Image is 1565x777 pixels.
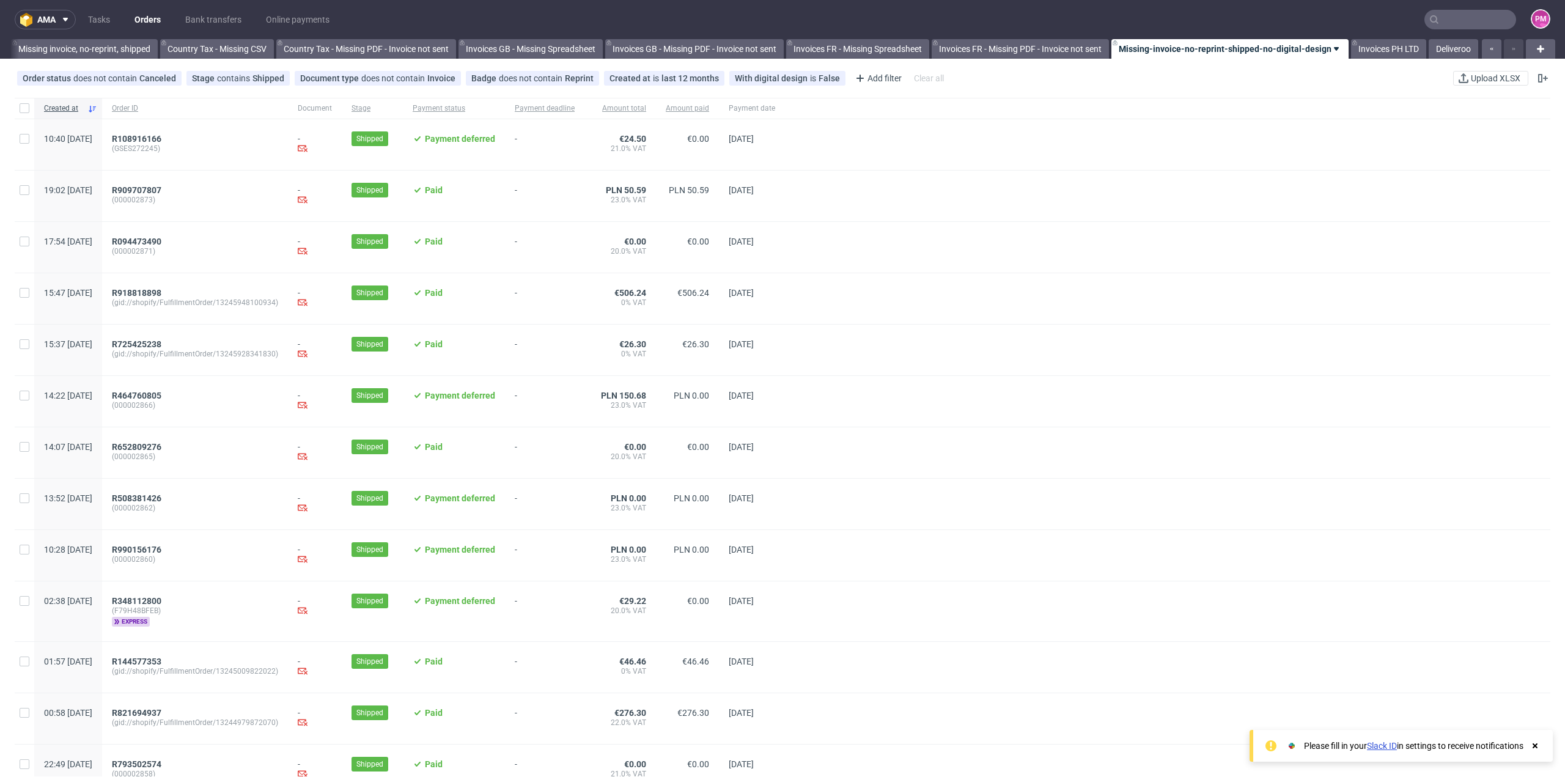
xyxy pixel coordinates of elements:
[1453,71,1528,86] button: Upload XLSX
[515,237,575,258] span: -
[44,493,92,503] span: 13:52 [DATE]
[729,759,754,769] span: [DATE]
[594,400,646,410] span: 23.0% VAT
[661,73,719,83] div: last 12 months
[298,339,332,361] div: -
[687,237,709,246] span: €0.00
[677,288,709,298] span: €506.24
[1429,39,1478,59] a: Deliveroo
[850,68,904,88] div: Add filter
[1304,740,1523,752] div: Please fill in your in settings to receive notifications
[356,441,383,452] span: Shipped
[425,134,495,144] span: Payment deferred
[112,617,150,627] span: express
[609,73,653,83] span: Created at
[112,237,164,246] a: R094473490
[298,103,332,114] span: Document
[127,10,168,29] a: Orders
[112,339,164,349] a: R725425238
[594,718,646,727] span: 22.0% VAT
[425,708,443,718] span: Paid
[594,195,646,205] span: 23.0% VAT
[44,134,92,144] span: 10:40 [DATE]
[729,708,754,718] span: [DATE]
[44,545,92,554] span: 10:28 [DATE]
[1111,39,1349,59] a: Missing-invoice-no-reprint-shipped-no-digital-design
[112,349,278,359] span: (gid://shopify/FulfillmentOrder/13245928341830)
[112,545,161,554] span: R990156176
[44,391,92,400] span: 14:22 [DATE]
[515,391,575,412] span: -
[425,493,495,503] span: Payment deferred
[298,288,332,309] div: -
[356,493,383,504] span: Shipped
[515,442,575,463] span: -
[298,657,332,678] div: -
[911,70,946,87] div: Clear all
[729,391,754,400] span: [DATE]
[729,134,754,144] span: [DATE]
[674,391,709,400] span: PLN 0.00
[298,134,332,155] div: -
[356,185,383,196] span: Shipped
[729,442,754,452] span: [DATE]
[37,15,56,24] span: ama
[44,596,92,606] span: 02:38 [DATE]
[413,103,495,114] span: Payment status
[425,237,443,246] span: Paid
[614,708,646,718] span: €276.30
[300,73,361,83] span: Document type
[112,144,278,153] span: (GSES272245)
[112,298,278,307] span: (gid://shopify/FulfillmentOrder/13245948100934)
[73,73,139,83] span: does not contain
[112,718,278,727] span: (gid://shopify/FulfillmentOrder/13244979872070)
[112,391,164,400] a: R464760805
[112,452,278,462] span: (000002865)
[594,554,646,564] span: 23.0% VAT
[515,185,575,207] span: -
[298,596,332,617] div: -
[425,657,443,666] span: Paid
[611,545,646,554] span: PLN 0.00
[611,493,646,503] span: PLN 0.00
[15,10,76,29] button: ama
[112,134,164,144] a: R108916166
[298,391,332,412] div: -
[139,73,176,83] div: Canceled
[619,596,646,606] span: €29.22
[356,707,383,718] span: Shipped
[112,103,278,114] span: Order ID
[669,185,709,195] span: PLN 50.59
[666,103,709,114] span: Amount paid
[112,195,278,205] span: (000002873)
[23,73,73,83] span: Order status
[687,596,709,606] span: €0.00
[565,73,594,83] div: Reprint
[20,13,37,27] img: logo
[1532,10,1549,28] figcaption: PM
[515,657,575,678] span: -
[458,39,603,59] a: Invoices GB - Missing Spreadsheet
[687,442,709,452] span: €0.00
[425,596,495,606] span: Payment deferred
[425,391,495,400] span: Payment deferred
[112,657,164,666] a: R144577353
[44,442,92,452] span: 14:07 [DATE]
[515,596,575,627] span: -
[298,185,332,207] div: -
[624,237,646,246] span: €0.00
[425,185,443,195] span: Paid
[624,442,646,452] span: €0.00
[44,657,92,666] span: 01:57 [DATE]
[515,493,575,515] span: -
[112,442,161,452] span: R652809276
[112,246,278,256] span: (000002871)
[729,288,754,298] span: [DATE]
[298,237,332,258] div: -
[356,595,383,606] span: Shipped
[594,503,646,513] span: 23.0% VAT
[112,708,164,718] a: R821694937
[298,442,332,463] div: -
[786,39,929,59] a: Invoices FR - Missing Spreadsheet
[606,185,646,195] span: PLN 50.59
